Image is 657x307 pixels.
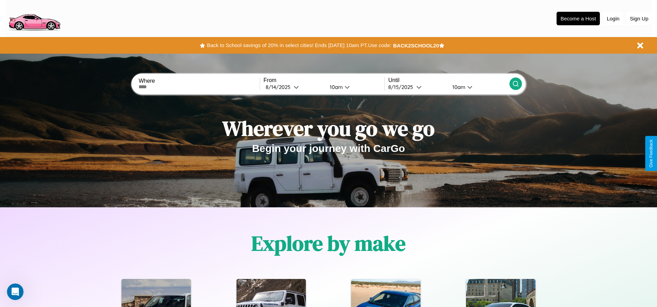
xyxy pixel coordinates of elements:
[139,78,259,84] label: Where
[388,77,509,83] label: Until
[557,12,600,25] button: Become a Host
[264,77,384,83] label: From
[447,83,509,91] button: 10am
[326,84,345,90] div: 10am
[388,84,416,90] div: 8 / 15 / 2025
[627,12,652,25] button: Sign Up
[649,139,654,168] div: Give Feedback
[449,84,467,90] div: 10am
[205,40,393,50] button: Back to School savings of 20% in select cities! Ends [DATE] 10am PT.Use code:
[393,43,439,48] b: BACK2SCHOOL20
[264,83,324,91] button: 8/14/2025
[5,3,63,32] img: logo
[7,283,24,300] iframe: Intercom live chat
[603,12,623,25] button: Login
[251,229,406,258] h1: Explore by make
[324,83,385,91] button: 10am
[266,84,294,90] div: 8 / 14 / 2025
